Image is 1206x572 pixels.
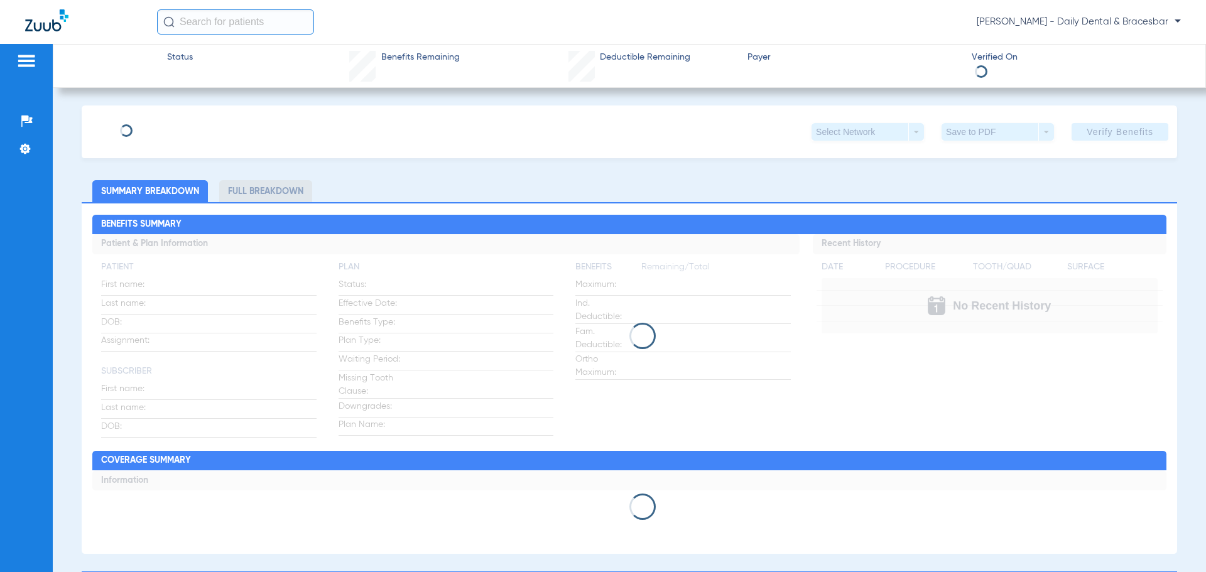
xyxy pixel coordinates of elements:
[747,51,961,64] span: Payer
[92,215,1166,235] h2: Benefits Summary
[163,16,175,28] img: Search Icon
[219,180,312,202] li: Full Breakdown
[157,9,314,35] input: Search for patients
[16,53,36,68] img: hamburger-icon
[167,51,193,64] span: Status
[381,51,460,64] span: Benefits Remaining
[977,16,1181,28] span: [PERSON_NAME] - Daily Dental & Bracesbar
[25,9,68,31] img: Zuub Logo
[92,180,208,202] li: Summary Breakdown
[92,451,1166,471] h2: Coverage Summary
[972,51,1185,64] span: Verified On
[600,51,690,64] span: Deductible Remaining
